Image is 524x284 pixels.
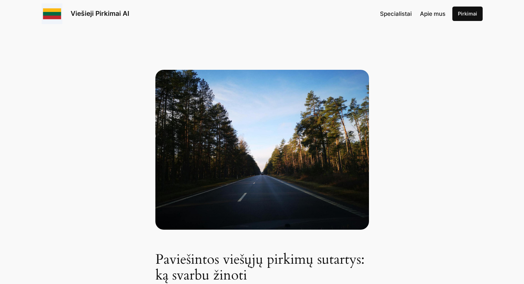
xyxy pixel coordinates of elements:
[452,7,483,21] a: Pirkimai
[155,70,369,230] : asphalt road in between trees
[71,9,129,18] a: Viešieji Pirkimai AI
[42,3,62,24] img: Viešieji pirkimai logo
[420,10,445,17] span: Apie mus
[380,9,445,18] nav: Navigation
[155,252,369,283] h1: Paviešintos viešųjų pirkimų sutartys: ką svarbu žinoti
[420,9,445,18] a: Apie mus
[380,9,412,18] a: Specialistai
[380,10,412,17] span: Specialistai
